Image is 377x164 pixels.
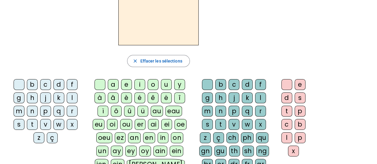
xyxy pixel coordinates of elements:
[255,106,266,117] div: r
[121,79,132,90] div: e
[67,79,78,90] div: f
[120,119,132,130] div: ou
[202,119,213,130] div: s
[171,132,183,143] div: on
[128,132,141,143] div: an
[241,132,254,143] div: ph
[170,146,183,156] div: ein
[137,106,148,117] div: ü
[94,92,105,103] div: à
[242,119,253,130] div: w
[14,119,24,130] div: s
[174,79,185,90] div: y
[215,106,226,117] div: n
[134,92,145,103] div: é
[143,132,155,143] div: en
[228,119,239,130] div: v
[40,79,51,90] div: c
[202,106,213,117] div: m
[165,106,182,117] div: eau
[255,92,266,103] div: l
[14,106,24,117] div: m
[139,146,151,156] div: oy
[107,119,118,130] div: oi
[153,146,168,156] div: ain
[256,146,269,156] div: ng
[281,119,292,130] div: c
[242,92,253,103] div: k
[125,146,137,156] div: ey
[200,132,211,143] div: z
[161,92,172,103] div: ë
[40,119,51,130] div: v
[281,92,292,103] div: d
[127,55,190,67] button: Effacer les sélections
[93,119,104,130] div: eu
[295,119,305,130] div: b
[215,92,226,103] div: h
[226,132,238,143] div: ch
[27,79,38,90] div: b
[67,119,78,130] div: x
[255,79,266,90] div: f
[295,92,305,103] div: s
[47,132,58,143] div: ç
[215,119,226,130] div: t
[161,79,172,90] div: u
[111,106,122,117] div: ô
[96,146,108,156] div: un
[295,132,305,143] div: p
[67,106,78,117] div: r
[124,106,135,117] div: û
[115,132,126,143] div: ez
[111,146,123,156] div: ay
[148,92,158,103] div: ê
[14,92,24,103] div: g
[132,58,138,64] mat-icon: close
[288,146,299,156] div: x
[295,106,305,117] div: p
[96,132,113,143] div: oeu
[34,132,44,143] div: z
[40,92,51,103] div: j
[281,132,292,143] div: l
[213,132,224,143] div: ç
[135,119,145,130] div: er
[53,92,64,103] div: k
[121,92,132,103] div: è
[27,106,38,117] div: n
[151,106,163,117] div: au
[256,132,268,143] div: qu
[53,79,64,90] div: d
[214,146,227,156] div: gu
[242,79,253,90] div: d
[67,92,78,103] div: l
[158,132,168,143] div: in
[53,106,64,117] div: q
[242,106,253,117] div: q
[108,79,119,90] div: a
[40,106,51,117] div: p
[97,106,108,117] div: ï
[53,119,64,130] div: w
[174,119,187,130] div: oe
[202,92,213,103] div: g
[27,119,38,130] div: t
[174,92,185,103] div: î
[215,79,226,90] div: b
[228,79,239,90] div: c
[134,79,145,90] div: i
[148,119,159,130] div: ai
[281,106,292,117] div: t
[161,119,172,130] div: ei
[228,106,239,117] div: p
[148,79,158,90] div: o
[242,146,254,156] div: sh
[108,92,119,103] div: â
[228,92,239,103] div: j
[229,146,240,156] div: th
[199,146,212,156] div: gn
[255,119,266,130] div: x
[295,79,305,90] div: e
[140,57,182,65] span: Effacer les sélections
